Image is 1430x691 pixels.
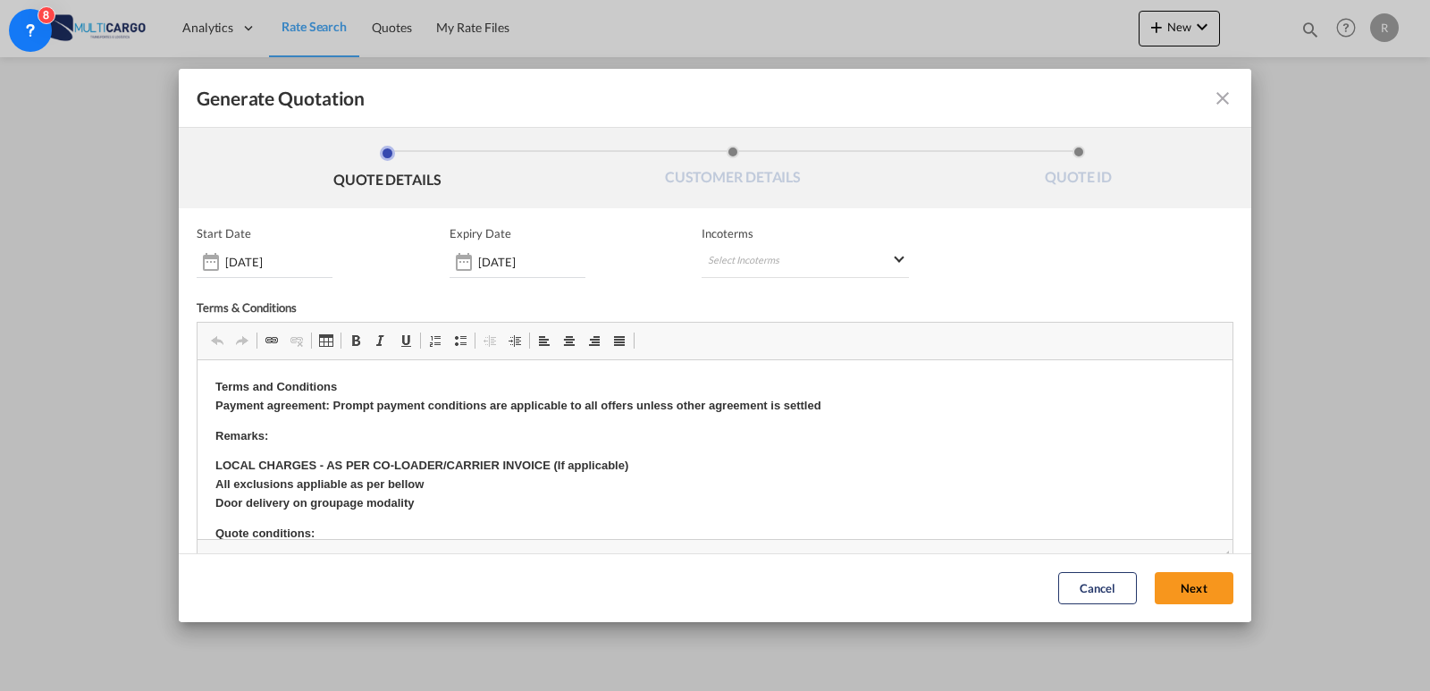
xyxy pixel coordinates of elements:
a: Refazer (Ctrl+Y) [230,329,255,352]
md-dialog: Generate QuotationQUOTE ... [179,69,1251,621]
a: Marcas [448,329,473,352]
iframe: Editor de texto enriquecido, editor18 [198,360,1232,539]
span: Incoterms [702,226,909,240]
a: Anular (Ctrl+Z) [205,329,230,352]
li: QUOTE ID [905,146,1251,194]
a: Tabela [314,329,339,352]
p: Start Date [197,226,251,240]
a: Centrado [557,329,582,352]
a: Hiperligação (Ctrl+K) [259,329,284,352]
input: Expiry date [478,255,585,269]
md-icon: icon-close fg-AAA8AD cursor m-0 [1212,88,1233,109]
input: Start date [225,255,332,269]
p: Expiry Date [450,226,511,240]
a: Aumentar avanço [502,329,527,352]
span: Redimensionar [1220,551,1229,560]
a: Eliminar hiperligação [284,329,309,352]
strong: Quote conditions: • Valid for non-hazardous general cargo. • Subject to final cargo details and a... [18,166,744,328]
span: Generate Quotation [197,87,365,110]
md-select: Select Incoterms [702,246,909,278]
a: Alinhar à esquerda [532,329,557,352]
button: Next [1155,573,1233,605]
a: Sublinhado (Ctrl+U) [393,329,418,352]
li: QUOTE DETAILS [214,146,560,194]
a: Alinhar à direita [582,329,607,352]
button: Cancel [1058,573,1137,605]
a: Negrito (Ctrl+B) [343,329,368,352]
li: CUSTOMER DETAILS [560,146,906,194]
div: Terms & Conditions [197,300,715,322]
a: Numeração [423,329,448,352]
a: Itálico (Ctrl+I) [368,329,393,352]
a: Justificado [607,329,632,352]
a: Diminuir avanço [477,329,502,352]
